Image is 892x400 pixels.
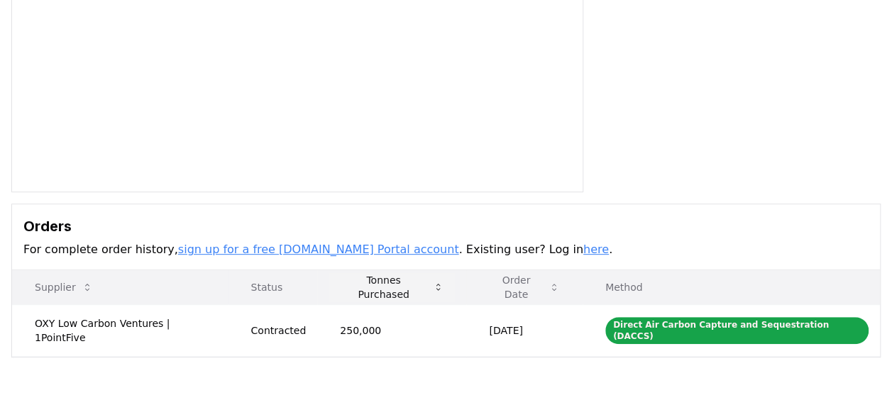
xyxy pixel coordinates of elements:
p: For complete order history, . Existing user? Log in . [23,241,869,258]
p: Status [240,280,307,294]
button: Supplier [23,273,104,301]
a: sign up for a free [DOMAIN_NAME] Portal account [178,243,459,256]
a: here [583,243,609,256]
h3: Orders [23,216,869,237]
div: Contracted [251,323,307,338]
td: 250,000 [317,304,466,356]
td: OXY Low Carbon Ventures | 1PointFive [12,304,228,356]
td: [DATE] [466,304,582,356]
p: Method [594,280,869,294]
div: Direct Air Carbon Capture and Sequestration (DACCS) [605,317,869,344]
button: Tonnes Purchased [329,273,455,301]
button: Order Date [478,273,571,301]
